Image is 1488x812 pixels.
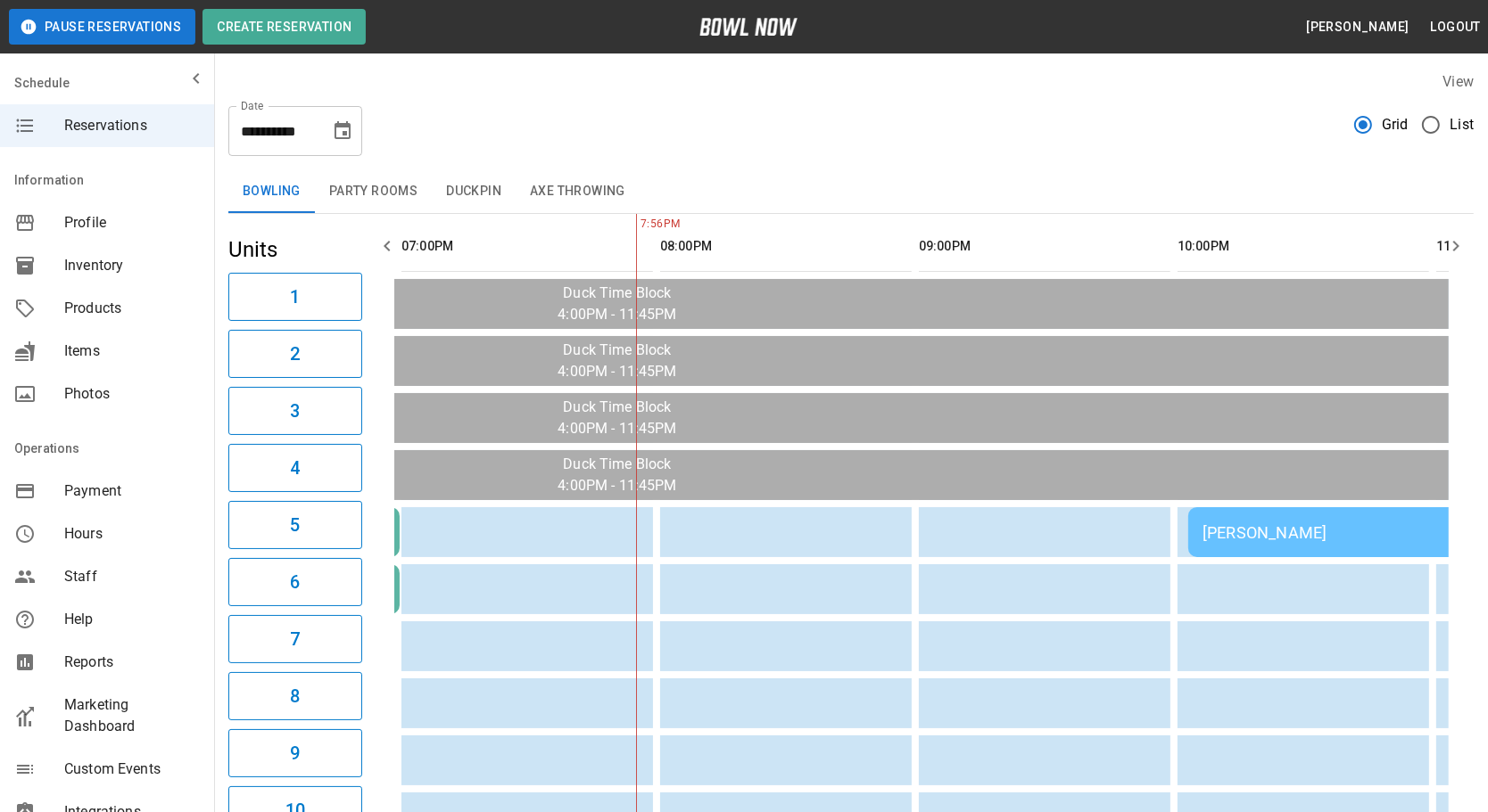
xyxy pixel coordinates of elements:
[290,454,300,482] h6: 4
[228,672,362,720] button: 8
[290,511,300,539] h6: 5
[228,387,362,435] button: 3
[1443,73,1474,90] label: View
[699,18,798,36] img: logo
[290,283,300,311] h6: 1
[228,729,362,777] button: 9
[432,170,516,213] button: Duckpin
[636,216,641,234] span: 7:56PM
[64,115,200,136] span: Reservations
[315,170,432,213] button: Party Rooms
[64,652,200,673] span: Reports
[290,340,300,368] h6: 2
[228,444,362,492] button: 4
[64,298,200,319] span: Products
[228,501,362,549] button: 5
[228,170,315,213] button: Bowling
[325,113,360,149] button: Choose date, selected date is Oct 10, 2025
[290,739,300,767] h6: 9
[228,615,362,663] button: 7
[64,566,200,587] span: Staff
[516,170,640,213] button: Axe Throwing
[228,235,362,264] h5: Units
[1299,11,1416,44] button: [PERSON_NAME]
[290,568,300,596] h6: 6
[1450,114,1474,135] span: List
[290,682,300,710] h6: 8
[203,9,366,45] button: Create Reservation
[9,9,195,45] button: Pause Reservations
[228,330,362,378] button: 2
[64,523,200,545] span: Hours
[1424,11,1488,44] button: Logout
[64,255,200,276] span: Inventory
[64,480,200,502] span: Payment
[401,221,653,272] th: 07:00PM
[64,340,200,362] span: Items
[228,170,1474,213] div: inventory tabs
[64,383,200,405] span: Photos
[228,558,362,606] button: 6
[228,273,362,321] button: 1
[64,694,200,737] span: Marketing Dashboard
[290,625,300,653] h6: 7
[64,212,200,234] span: Profile
[1382,114,1409,135] span: Grid
[290,397,300,425] h6: 3
[64,759,200,780] span: Custom Events
[64,609,200,630] span: Help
